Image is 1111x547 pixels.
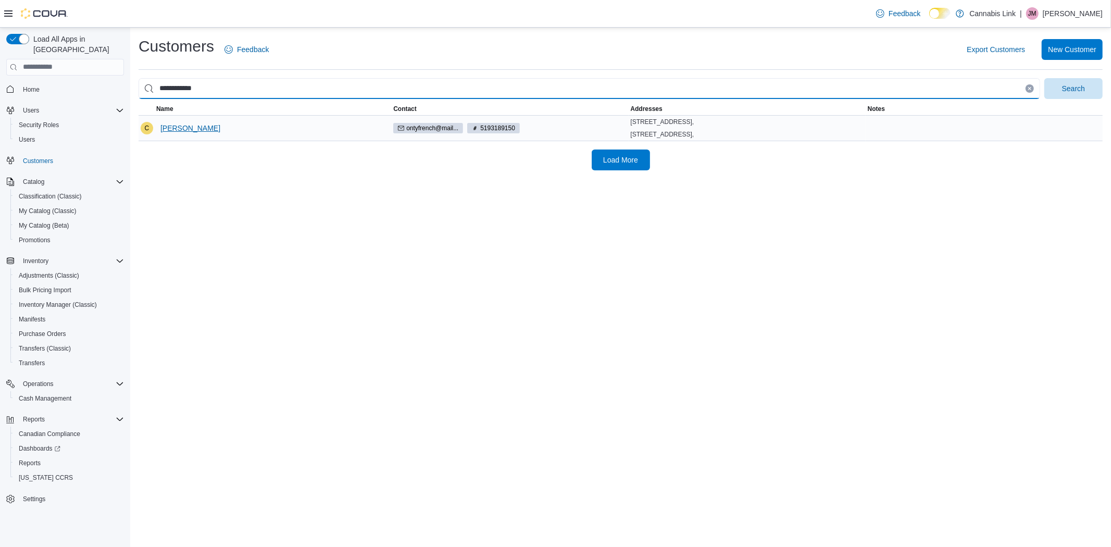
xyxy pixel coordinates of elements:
[15,328,70,340] a: Purchase Orders
[19,236,51,244] span: Promotions
[467,123,520,133] span: 5193189150
[19,83,44,96] a: Home
[19,104,124,117] span: Users
[156,118,224,139] button: [PERSON_NAME]
[19,378,124,390] span: Operations
[10,268,128,283] button: Adjustments (Classic)
[2,153,128,168] button: Customers
[10,189,128,204] button: Classification (Classic)
[23,178,44,186] span: Catalog
[15,342,75,355] a: Transfers (Classic)
[19,207,77,215] span: My Catalog (Classic)
[631,105,663,113] span: Addresses
[10,470,128,485] button: [US_STATE] CCRS
[15,190,86,203] a: Classification (Classic)
[1026,7,1039,20] div: Joshua Meanney
[19,135,35,144] span: Users
[19,394,71,403] span: Cash Management
[23,106,39,115] span: Users
[10,312,128,327] button: Manifests
[15,284,76,296] a: Bulk Pricing Import
[10,427,128,441] button: Canadian Compliance
[23,157,53,165] span: Customers
[19,493,49,505] a: Settings
[1062,83,1085,94] span: Search
[10,341,128,356] button: Transfers (Classic)
[15,234,55,246] a: Promotions
[15,457,124,469] span: Reports
[963,39,1029,60] button: Export Customers
[10,327,128,341] button: Purchase Orders
[10,132,128,147] button: Users
[15,190,124,203] span: Classification (Classic)
[15,457,45,469] a: Reports
[603,155,638,165] span: Load More
[145,122,149,134] span: C
[19,413,49,426] button: Reports
[406,123,458,133] span: ontyfrench@mail...
[19,330,66,338] span: Purchase Orders
[237,44,269,55] span: Feedback
[6,78,124,534] nav: Complex example
[141,122,153,134] div: Chris
[631,118,864,126] div: [STREET_ADDRESS],
[19,378,58,390] button: Operations
[15,219,73,232] a: My Catalog (Beta)
[1048,44,1096,55] span: New Customer
[15,269,83,282] a: Adjustments (Classic)
[156,105,173,113] span: Name
[19,176,48,188] button: Catalog
[2,103,128,118] button: Users
[19,83,124,96] span: Home
[2,175,128,189] button: Catalog
[23,415,45,424] span: Reports
[23,495,45,503] span: Settings
[10,283,128,297] button: Bulk Pricing Import
[15,234,124,246] span: Promotions
[19,221,69,230] span: My Catalog (Beta)
[15,205,81,217] a: My Catalog (Classic)
[21,8,68,19] img: Cova
[10,391,128,406] button: Cash Management
[15,471,124,484] span: Washington CCRS
[19,104,43,117] button: Users
[10,233,128,247] button: Promotions
[10,204,128,218] button: My Catalog (Classic)
[19,344,71,353] span: Transfers (Classic)
[19,301,97,309] span: Inventory Manager (Classic)
[10,297,128,312] button: Inventory Manager (Classic)
[15,357,124,369] span: Transfers
[23,85,40,94] span: Home
[19,286,71,294] span: Bulk Pricing Import
[929,8,951,19] input: Dark Mode
[10,356,128,370] button: Transfers
[15,392,124,405] span: Cash Management
[19,492,124,505] span: Settings
[19,474,73,482] span: [US_STATE] CCRS
[19,155,57,167] a: Customers
[19,430,80,438] span: Canadian Compliance
[220,39,273,60] a: Feedback
[15,342,124,355] span: Transfers (Classic)
[19,255,53,267] button: Inventory
[15,428,124,440] span: Canadian Compliance
[868,105,885,113] span: Notes
[15,133,124,146] span: Users
[15,428,84,440] a: Canadian Compliance
[592,150,650,170] button: Load More
[15,119,63,131] a: Security Roles
[15,119,124,131] span: Security Roles
[15,299,124,311] span: Inventory Manager (Classic)
[19,413,124,426] span: Reports
[1028,7,1037,20] span: JM
[139,36,214,57] h1: Customers
[15,299,101,311] a: Inventory Manager (Classic)
[19,315,45,324] span: Manifests
[631,130,864,139] div: [STREET_ADDRESS],
[15,442,124,455] span: Dashboards
[23,257,48,265] span: Inventory
[15,205,124,217] span: My Catalog (Classic)
[19,459,41,467] span: Reports
[15,219,124,232] span: My Catalog (Beta)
